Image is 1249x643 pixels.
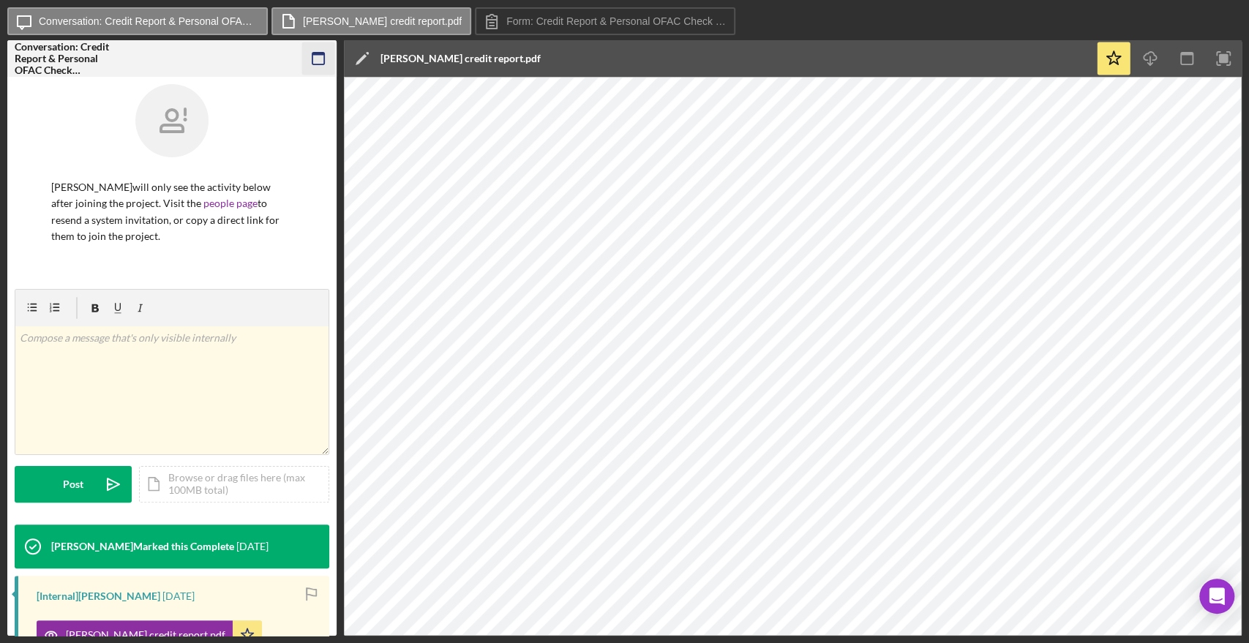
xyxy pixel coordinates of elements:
div: [Internal] [PERSON_NAME] [37,590,160,602]
button: Conversation: Credit Report & Personal OFAC Check ([PERSON_NAME]) [7,7,268,35]
div: Conversation: Credit Report & Personal OFAC Check ([PERSON_NAME]) [15,41,117,76]
div: Post [63,466,83,503]
div: [PERSON_NAME] credit report.pdf [380,53,541,64]
div: Open Intercom Messenger [1199,579,1234,614]
time: 2025-09-18 17:21 [236,541,269,552]
div: [PERSON_NAME] credit report.pdf [66,629,225,641]
p: [PERSON_NAME] will only see the activity below after joining the project. Visit the to resend a s... [51,179,293,245]
label: [PERSON_NAME] credit report.pdf [303,15,462,27]
time: 2025-09-18 17:18 [162,590,195,602]
label: Form: Credit Report & Personal OFAC Check ([PERSON_NAME]) [506,15,726,27]
a: people page [203,197,258,209]
label: Conversation: Credit Report & Personal OFAC Check ([PERSON_NAME]) [39,15,258,27]
button: Form: Credit Report & Personal OFAC Check ([PERSON_NAME]) [475,7,735,35]
button: Post [15,466,132,503]
div: [PERSON_NAME] Marked this Complete [51,541,234,552]
button: [PERSON_NAME] credit report.pdf [271,7,471,35]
